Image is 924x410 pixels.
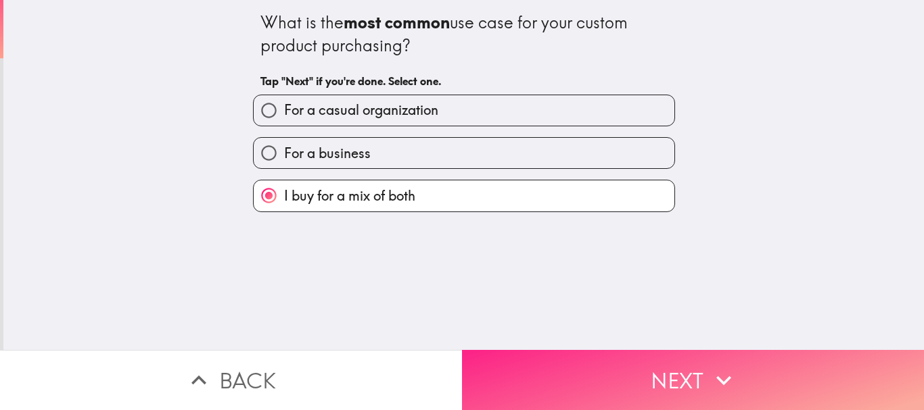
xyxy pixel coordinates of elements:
b: most common [344,12,450,32]
span: For a business [284,144,371,163]
span: I buy for a mix of both [284,186,415,205]
span: For a casual organization [284,101,438,120]
button: I buy for a mix of both [254,180,674,211]
div: What is the use case for your custom product purchasing? [260,11,668,57]
button: For a casual organization [254,95,674,126]
button: Next [462,350,924,410]
h6: Tap "Next" if you're done. Select one. [260,74,668,88]
button: For a business [254,138,674,168]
